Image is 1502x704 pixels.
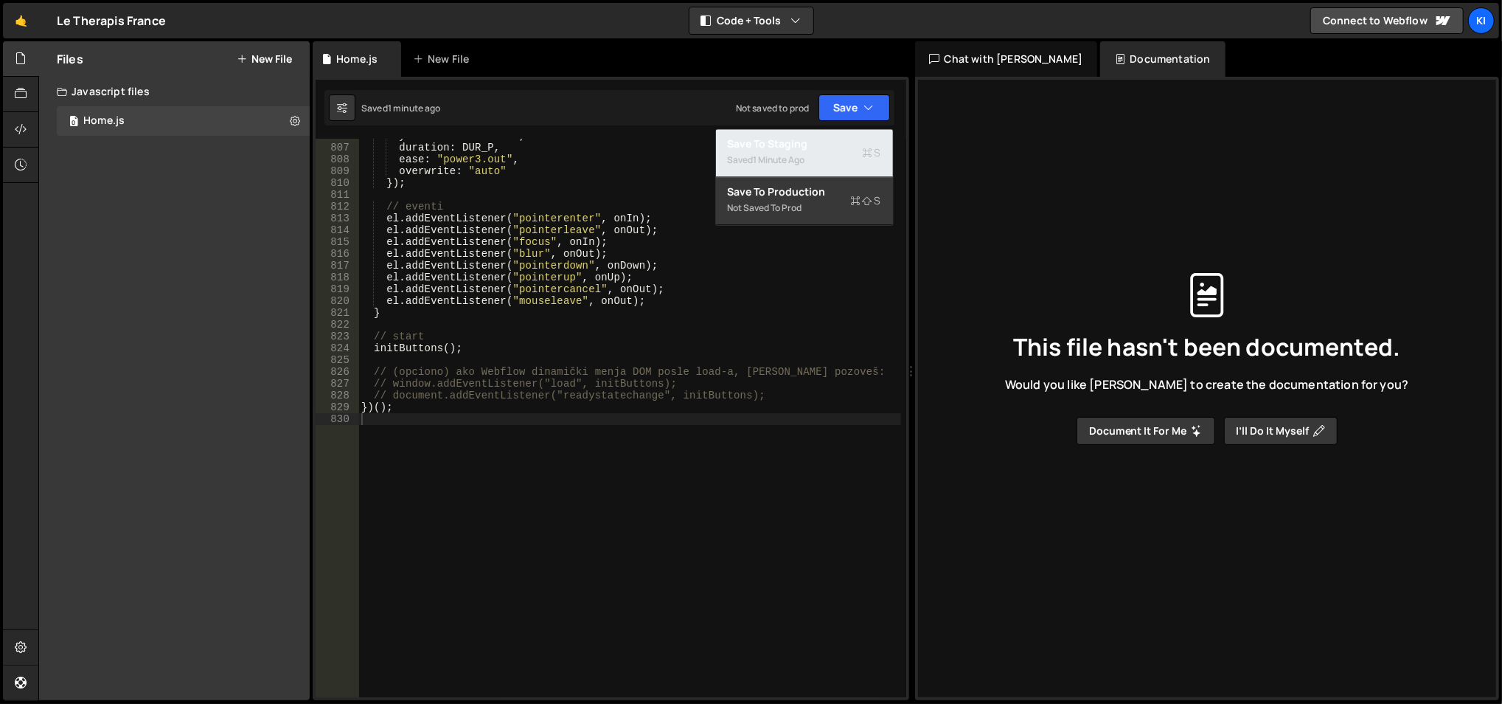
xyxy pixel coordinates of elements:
div: 824 [316,342,359,354]
div: Not saved to prod [736,102,810,114]
button: Save [818,94,890,121]
div: 1 minute ago [388,102,441,114]
div: Saved [728,151,881,169]
div: 813 [316,213,359,224]
div: 814 [316,224,359,236]
div: 816 [316,248,359,260]
div: 829 [316,401,359,413]
div: 828 [316,390,359,401]
button: Save to ProductionS Not saved to prod [716,177,893,225]
button: Document it for me [1077,417,1215,445]
button: Code + Tools [689,7,813,34]
a: Connect to Webflow [1310,7,1464,34]
span: This file hasn't been documented. [1013,335,1400,359]
div: 810 [316,177,359,189]
div: New File [413,52,475,66]
span: S [863,145,881,160]
div: 823 [316,331,359,342]
div: 818 [316,272,359,283]
h2: Files [57,51,83,67]
a: Ki [1468,7,1495,34]
div: 821 [316,307,359,319]
div: Home.js [336,52,378,66]
div: Chat with [PERSON_NAME] [915,41,1098,77]
div: 822 [316,319,359,331]
div: Save to Production [728,184,881,199]
div: 811 [316,189,359,201]
div: Code + Tools [715,128,894,226]
span: Would you like [PERSON_NAME] to create the documentation for you? [1005,376,1408,393]
button: New File [237,53,292,65]
div: Saved [361,102,441,114]
div: 807 [316,142,359,153]
div: Javascript files [39,77,310,106]
div: 17128/47245.js [57,106,310,136]
span: 0 [69,117,78,128]
div: 820 [316,295,359,307]
div: 819 [316,283,359,295]
div: 827 [316,378,359,390]
div: 817 [316,260,359,272]
div: Le Therapis France [57,12,166,30]
div: Home.js [83,114,125,128]
button: I’ll do it myself [1224,417,1338,445]
div: Save to Staging [728,137,881,151]
div: 825 [316,354,359,366]
button: Save to StagingS Saved1 minute ago [716,129,893,177]
div: Not saved to prod [728,199,881,217]
a: 🤙 [3,3,39,38]
div: 812 [316,201,359,213]
div: 815 [316,236,359,248]
div: 1 minute ago [754,153,805,166]
span: S [851,193,881,208]
div: Documentation [1100,41,1225,77]
div: 830 [316,413,359,425]
div: 809 [316,165,359,177]
div: 808 [316,153,359,165]
div: 826 [316,366,359,378]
